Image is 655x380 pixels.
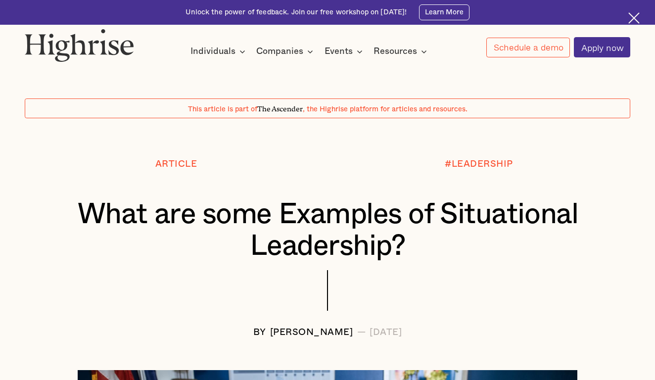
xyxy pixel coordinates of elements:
div: Unlock the power of feedback. Join our free workshop on [DATE]! [186,7,407,17]
div: Individuals [190,46,235,57]
div: [DATE] [370,328,402,337]
img: Cross icon [628,12,640,24]
div: Individuals [190,46,248,57]
div: Resources [374,46,417,57]
div: Article [155,159,197,169]
a: Schedule a demo [486,38,570,57]
div: BY [253,328,266,337]
div: Resources [374,46,430,57]
div: #LEADERSHIP [445,159,513,169]
span: This article is part of [188,105,257,113]
div: — [357,328,366,337]
div: Events [325,46,366,57]
div: Companies [256,46,316,57]
span: , the Highrise platform for articles and resources. [303,105,468,113]
a: Apply now [574,37,630,57]
div: Companies [256,46,303,57]
img: Highrise logo [25,29,134,62]
h1: What are some Examples of Situational Leadership? [50,198,606,263]
div: Events [325,46,353,57]
div: [PERSON_NAME] [270,328,353,337]
a: Learn More [419,4,469,20]
span: The Ascender [257,103,303,111]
